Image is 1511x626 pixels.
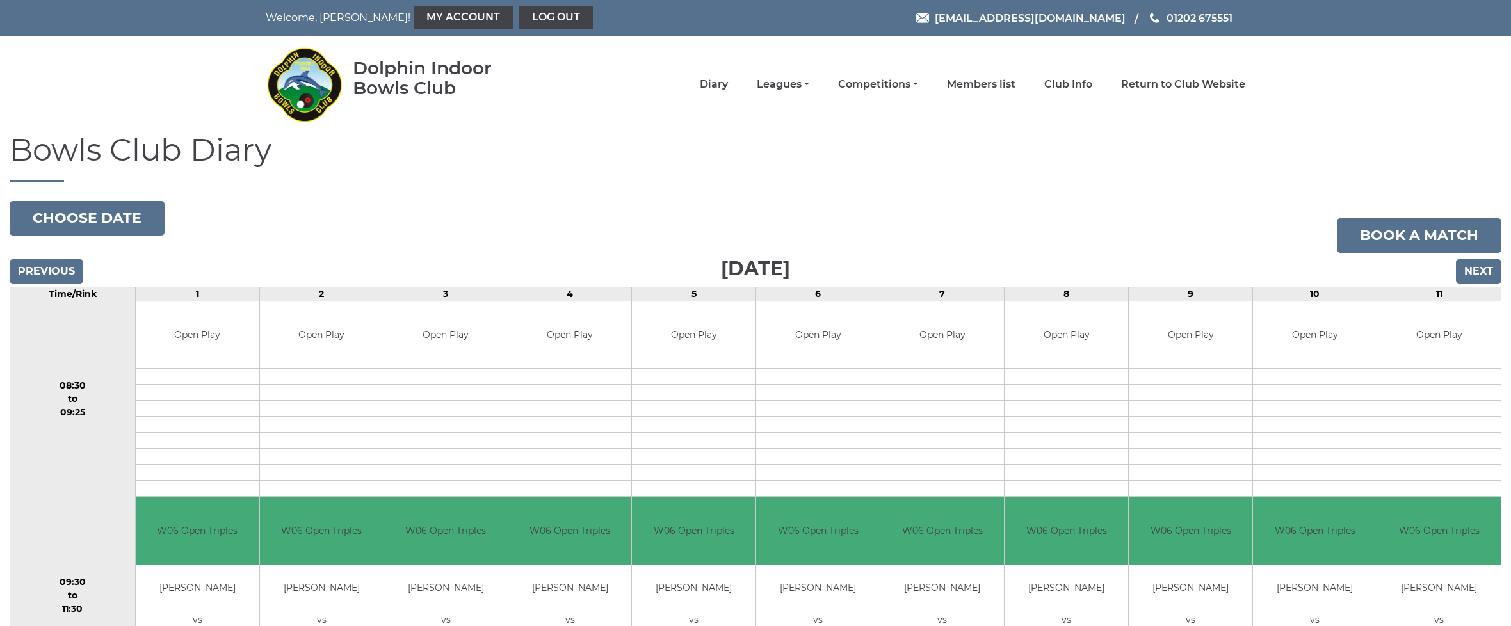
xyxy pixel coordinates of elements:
td: 2 [259,287,384,301]
td: [PERSON_NAME] [508,581,632,597]
a: Log out [519,6,593,29]
td: W06 Open Triples [1129,497,1252,565]
td: W06 Open Triples [384,497,508,565]
td: Time/Rink [10,287,136,301]
button: Choose date [10,201,165,236]
td: W06 Open Triples [1005,497,1128,565]
td: Open Play [260,301,384,369]
td: Open Play [1253,301,1377,369]
td: W06 Open Triples [136,497,259,565]
td: 4 [508,287,632,301]
td: [PERSON_NAME] [1129,581,1252,597]
td: 9 [1129,287,1253,301]
a: Return to Club Website [1121,77,1245,92]
td: [PERSON_NAME] [1253,581,1377,597]
input: Next [1456,259,1501,284]
td: 1 [135,287,259,301]
a: My Account [414,6,513,29]
span: 01202 675551 [1167,12,1232,24]
td: W06 Open Triples [756,497,880,565]
td: 08:30 to 09:25 [10,301,136,497]
img: Phone us [1150,13,1159,23]
img: Dolphin Indoor Bowls Club [266,40,343,129]
td: Open Play [1377,301,1501,369]
img: Email [916,13,929,23]
a: Members list [947,77,1015,92]
td: [PERSON_NAME] [632,581,755,597]
input: Previous [10,259,83,284]
a: Email [EMAIL_ADDRESS][DOMAIN_NAME] [916,10,1126,26]
span: [EMAIL_ADDRESS][DOMAIN_NAME] [935,12,1126,24]
td: [PERSON_NAME] [1377,581,1501,597]
td: 7 [880,287,1005,301]
td: [PERSON_NAME] [756,581,880,597]
td: Open Play [632,301,755,369]
a: Club Info [1044,77,1092,92]
h1: Bowls Club Diary [10,133,1501,182]
td: W06 Open Triples [508,497,632,565]
td: Open Play [384,301,508,369]
td: Open Play [136,301,259,369]
td: 8 [1005,287,1129,301]
a: Competitions [838,77,918,92]
nav: Welcome, [PERSON_NAME]! [266,6,663,29]
td: W06 Open Triples [1377,497,1501,565]
td: W06 Open Triples [632,497,755,565]
td: W06 Open Triples [260,497,384,565]
td: [PERSON_NAME] [136,581,259,597]
td: 10 [1253,287,1377,301]
td: [PERSON_NAME] [260,581,384,597]
td: Open Play [756,301,880,369]
td: [PERSON_NAME] [1005,581,1128,597]
td: [PERSON_NAME] [880,581,1004,597]
td: 11 [1377,287,1501,301]
td: Open Play [1005,301,1128,369]
a: Phone us 01202 675551 [1148,10,1232,26]
td: 3 [384,287,508,301]
td: Open Play [508,301,632,369]
td: W06 Open Triples [880,497,1004,565]
td: [PERSON_NAME] [384,581,508,597]
td: Open Play [1129,301,1252,369]
a: Diary [700,77,728,92]
td: 5 [632,287,756,301]
td: Open Play [880,301,1004,369]
a: Book a match [1337,218,1501,253]
td: W06 Open Triples [1253,497,1377,565]
td: 6 [756,287,880,301]
div: Dolphin Indoor Bowls Club [353,58,533,98]
a: Leagues [757,77,809,92]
